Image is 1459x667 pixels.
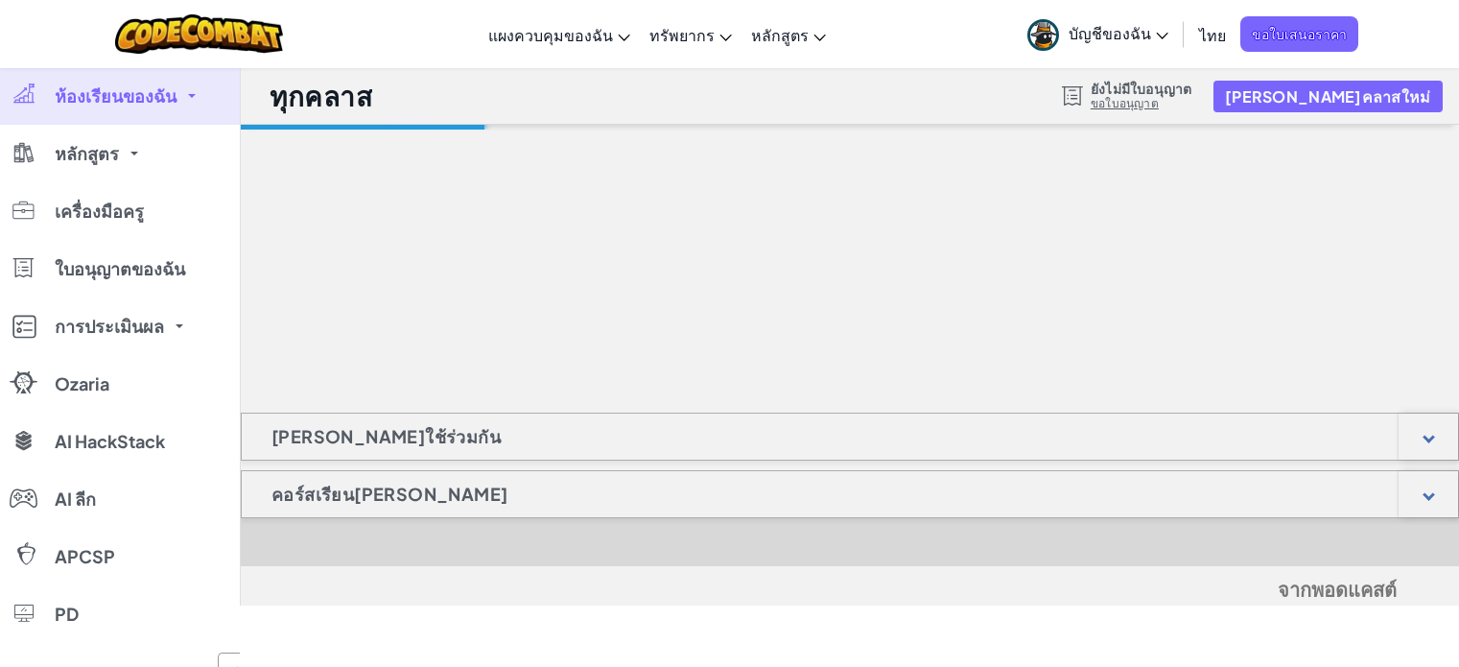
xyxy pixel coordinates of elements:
[55,202,144,220] span: เครื่องมือครู
[1213,81,1442,112] button: [PERSON_NAME]คลาสใหม่
[1189,9,1235,60] a: ไทย
[115,14,283,54] img: CodeCombat logo
[1199,25,1226,45] span: ไทย
[1027,19,1059,51] img: avatar
[649,25,715,45] span: ทรัพยากร
[479,9,640,60] a: แผงควบคุมของฉัน
[270,78,372,114] h1: ทุกคลาส
[640,9,741,60] a: ทรัพยากร
[55,375,109,393] span: Ozaria
[55,318,164,335] span: การประเมินผล
[1091,96,1192,111] a: ขอใบอนุญาต
[488,25,613,45] span: แผงควบคุมของฉัน
[741,9,835,60] a: หลักสูตร
[55,490,96,508] span: AI ลีก
[303,576,1397,606] h5: จากพอดแคสต์
[55,433,165,450] span: AI HackStack
[242,470,537,518] h1: คอร์สเรียน[PERSON_NAME]
[1069,23,1168,43] span: บัญชีของฉัน
[242,413,530,461] h1: [PERSON_NAME]ใช้ร่วมกัน
[1091,81,1192,96] span: ยังไม่มีใบอนุญาต
[55,87,176,105] span: ห้องเรียนของฉัน
[751,25,809,45] span: หลักสูตร
[55,145,119,162] span: หลักสูตร
[55,260,185,277] span: ใบอนุญาตของฉัน
[1018,4,1178,64] a: บัญชีของฉัน
[1240,16,1358,52] a: ขอใบเสนอราคา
